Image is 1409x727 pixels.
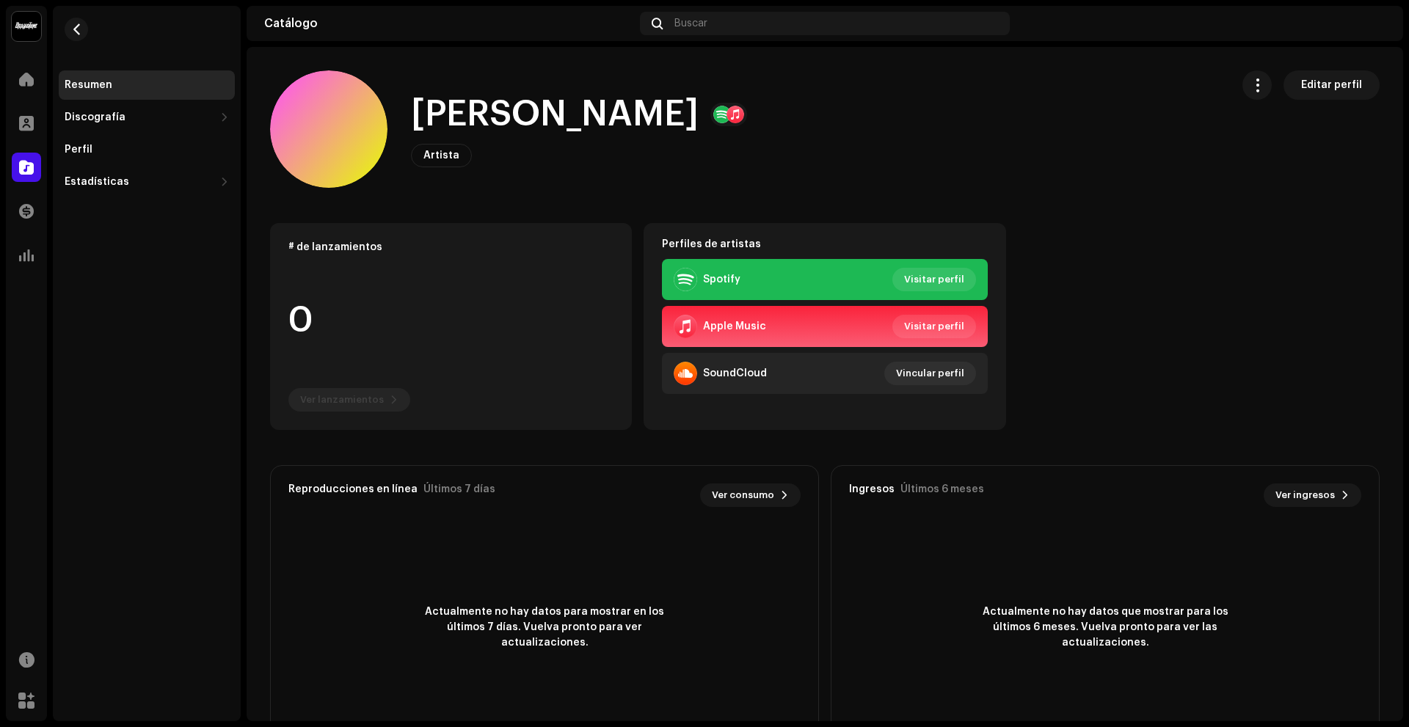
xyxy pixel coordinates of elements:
[849,483,895,495] div: Ingresos
[59,135,235,164] re-m-nav-item: Perfil
[1362,12,1386,35] img: 1db84ccb-9bf9-4989-b084-76f78488e5bc
[65,176,129,188] div: Estadísticas
[411,91,699,138] h1: [PERSON_NAME]
[703,274,740,285] div: Spotify
[1301,70,1362,100] span: Editar perfil
[59,103,235,132] re-m-nav-dropdown: Discografía
[1264,483,1361,507] button: Ver ingresos
[703,368,767,379] div: SoundCloud
[65,79,112,91] div: Resumen
[662,238,761,250] strong: Perfiles de artistas
[904,265,964,294] span: Visitar perfil
[423,150,459,161] span: Artista
[973,604,1237,651] span: Actualmente no hay datos que mostrar para los últimos 6 meses. Vuelva pronto para ver las actuali...
[892,315,976,338] button: Visitar perfil
[264,18,634,29] div: Catálogo
[712,481,774,510] span: Ver consumo
[423,483,495,495] div: Últimos 7 días
[904,312,964,341] span: Visitar perfil
[884,362,976,385] button: Vincular perfil
[674,18,707,29] span: Buscar
[1275,481,1335,510] span: Ver ingresos
[59,70,235,100] re-m-nav-item: Resumen
[700,483,801,507] button: Ver consumo
[900,483,984,495] div: Últimos 6 meses
[270,223,632,430] re-o-card-data: # de lanzamientos
[1284,70,1380,100] button: Editar perfil
[892,268,976,291] button: Visitar perfil
[412,604,677,651] span: Actualmente no hay datos para mostrar en los últimos 7 días. Vuelva pronto para ver actualizaciones.
[896,359,964,388] span: Vincular perfil
[288,483,418,495] div: Reproducciones en línea
[65,112,125,123] div: Discografía
[703,321,766,332] div: Apple Music
[65,144,92,156] div: Perfil
[12,12,41,41] img: 10370c6a-d0e2-4592-b8a2-38f444b0ca44
[59,167,235,197] re-m-nav-dropdown: Estadísticas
